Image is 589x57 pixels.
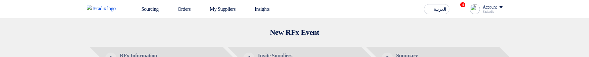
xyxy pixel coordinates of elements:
a: Sourcing [127,2,164,16]
span: العربية [434,7,446,12]
h2: New RFx Event [87,28,503,37]
button: العربية [424,4,449,14]
img: profile_test.png [470,4,480,14]
div: Account [483,5,497,10]
img: Teradix logo [87,5,120,12]
div: Sadsadjs [483,10,502,13]
a: Orders [164,2,196,16]
a: Insights [241,2,275,16]
a: My Suppliers [196,2,241,16]
span: 4 [460,2,465,7]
